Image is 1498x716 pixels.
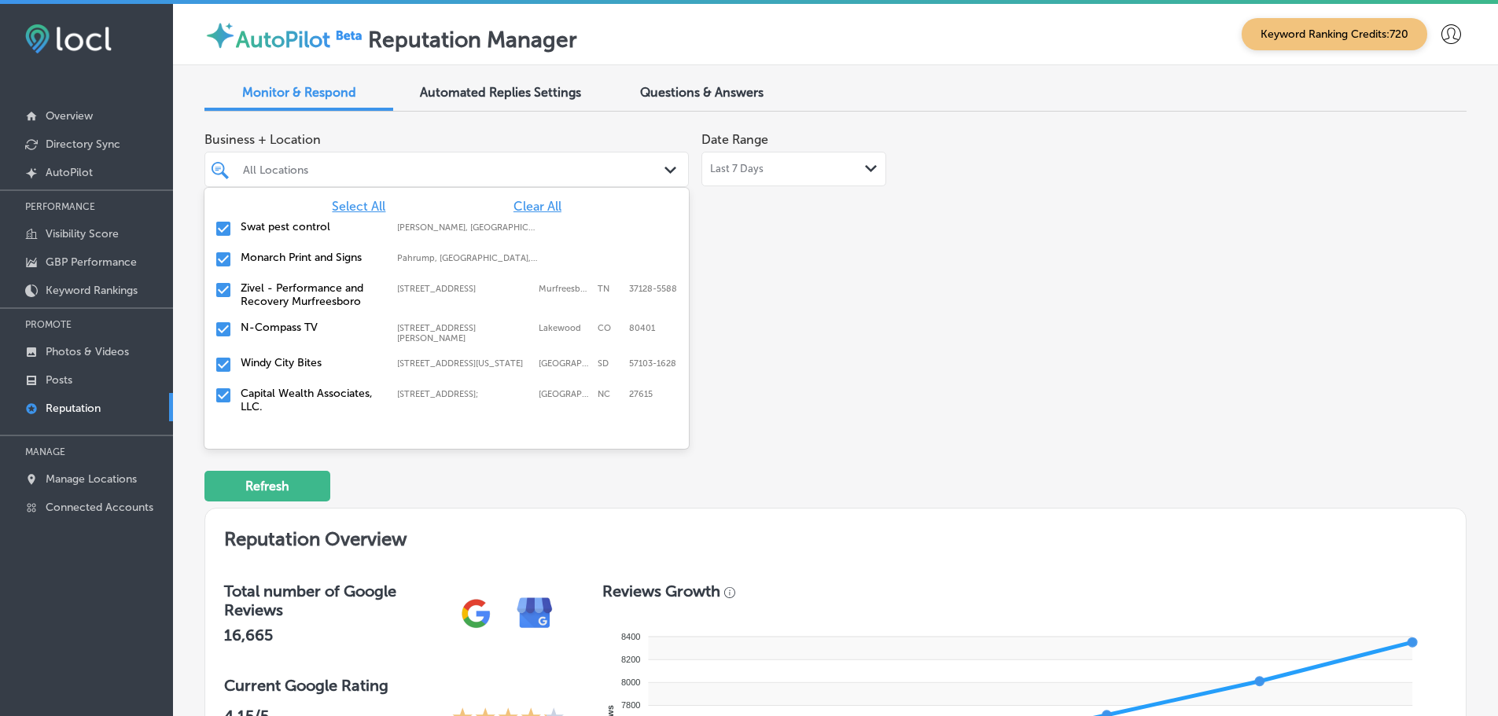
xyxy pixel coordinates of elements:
button: Refresh [204,471,330,501]
label: Swat pest control [241,220,381,233]
label: N-Compass TV [241,321,381,334]
label: TN [598,284,621,294]
p: GBP Performance [46,255,137,269]
label: Lakewood [539,323,590,343]
label: NC [598,389,621,399]
p: Reputation [46,402,101,415]
p: Keyword Rankings [46,284,138,297]
div: All Locations [243,163,666,176]
label: Zivel - Performance and Recovery Murfreesboro [241,281,381,308]
label: 80401 [629,323,655,343]
label: CO [598,323,621,343]
span: Clear All [513,199,561,214]
img: e7ababfa220611ac49bdb491a11684a6.png [506,584,565,643]
span: Automated Replies Settings [420,85,581,100]
span: Questions & Answers [640,85,764,100]
label: Monarch Print and Signs [241,251,381,264]
label: Windy City Bites [241,356,381,369]
label: AutoPilot [236,27,330,53]
label: Sioux Falls [539,358,590,369]
span: Monitor & Respond [242,85,356,100]
label: Date Range [701,132,768,147]
span: Business + Location [204,132,689,147]
label: 37128-5588 [629,284,677,294]
p: Manage Locations [46,472,137,486]
p: Photos & Videos [46,345,129,358]
label: Pahrump, NV, USA | Whitney, NV, USA | Mesquite, NV, USA | Paradise, NV, USA | Henderson, NV, USA ... [397,253,538,263]
h3: Total number of Google Reviews [224,582,447,619]
span: Last 7 Days [710,163,764,175]
h3: Current Google Rating [224,676,565,695]
img: Beta [330,27,368,43]
label: 114 N Indiana Ave [397,358,531,369]
label: Gilliam, LA, USA | Hosston, LA, USA | Eastwood, LA, USA | Blanchard, LA, USA | Shreveport, LA, US... [397,222,538,233]
img: fda3e92497d09a02dc62c9cd864e3231.png [25,24,112,53]
tspan: 8400 [621,632,640,641]
h2: 16,665 [224,626,447,644]
span: Keyword Ranking Credits: 720 [1242,18,1427,50]
p: Posts [46,373,72,387]
label: Raleigh [539,389,590,399]
label: Reputation Manager [368,27,577,53]
label: SD [598,358,621,369]
label: 1546 Cole Blvd Bldg 5, Suite 100 [397,323,531,343]
p: Overview [46,109,93,123]
h3: Reviews Growth [602,582,720,600]
p: Visibility Score [46,227,119,241]
label: 27615 [629,389,653,399]
img: gPZS+5FD6qPJAAAAABJRU5ErkJggg== [447,584,506,643]
label: Murfreesboro [539,284,590,294]
label: 1144 Fortress Blvd Suite E [397,284,531,294]
label: 57103-1628 [629,358,676,369]
span: Select All [332,199,385,214]
label: Capital Wealth Associates, LLC. [241,387,381,413]
p: Connected Accounts [46,501,153,514]
h2: Reputation Overview [205,509,1466,563]
img: autopilot-icon [204,20,236,51]
tspan: 8000 [621,677,640,687]
p: Directory Sync [46,138,120,151]
label: 8319 Six Forks Rd ste 105; [397,389,531,399]
tspan: 7800 [621,700,640,710]
tspan: 8200 [621,655,640,664]
p: AutoPilot [46,166,93,179]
